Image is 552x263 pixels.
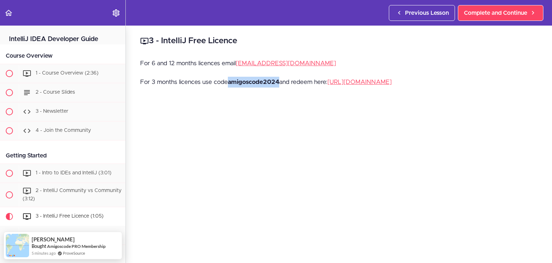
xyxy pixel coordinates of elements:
[63,250,85,256] a: ProveSource
[36,90,75,95] span: 2 - Course Slides
[36,214,103,219] span: 3 - IntelliJ Free Licence (1:05)
[236,60,336,66] a: [EMAIL_ADDRESS][DOMAIN_NAME]
[32,250,56,256] span: 5 minutes ago
[36,128,91,133] span: 4 - Join the Community
[47,244,106,249] a: Amigoscode PRO Membership
[458,5,543,21] a: Complete and Continue
[228,79,279,85] strong: amigoscode2024
[36,170,111,175] span: 1 - Intro to IDEs and IntelliJ (3:01)
[112,9,120,17] svg: Settings Menu
[327,79,392,85] a: [URL][DOMAIN_NAME]
[36,109,68,114] span: 3 - Newsletter
[4,9,13,17] svg: Back to course curriculum
[464,9,527,17] span: Complete and Continue
[405,9,449,17] span: Previous Lesson
[23,188,121,201] span: 2 - IntelliJ Community vs Community (3:12)
[32,236,75,242] span: [PERSON_NAME]
[36,71,98,76] span: 1 - Course Overview (2:36)
[32,243,46,249] span: Bought
[140,77,538,88] p: For 3 months licences use code and redeem here:
[140,58,538,69] p: For 6 and 12 months licences email
[140,35,538,47] h2: 3 - IntelliJ Free Licence
[6,234,29,257] img: provesource social proof notification image
[389,5,455,21] a: Previous Lesson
